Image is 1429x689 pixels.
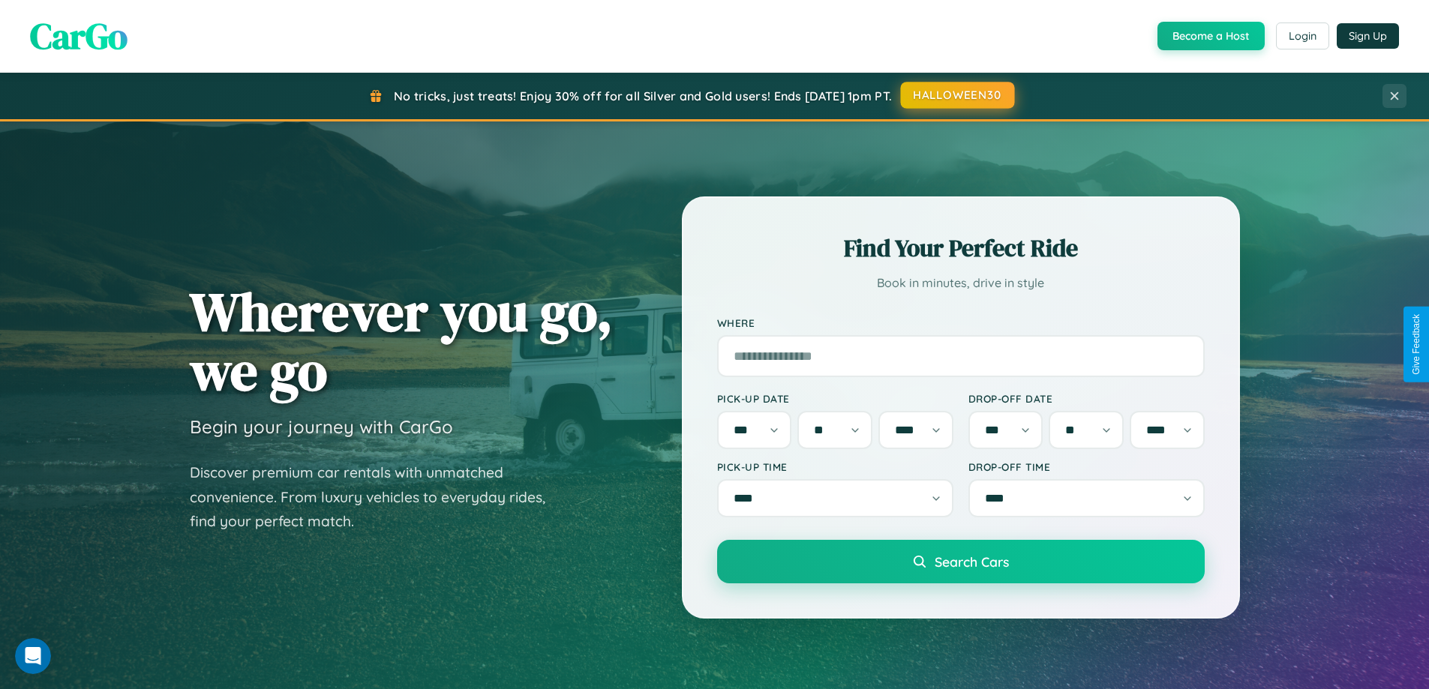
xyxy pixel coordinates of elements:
[190,460,565,534] p: Discover premium car rentals with unmatched convenience. From luxury vehicles to everyday rides, ...
[15,638,51,674] iframe: Intercom live chat
[717,316,1205,329] label: Where
[30,11,128,61] span: CarGo
[935,553,1009,570] span: Search Cars
[968,392,1205,405] label: Drop-off Date
[1411,314,1421,375] div: Give Feedback
[717,540,1205,583] button: Search Cars
[394,88,892,103] span: No tricks, just treats! Enjoy 30% off for all Silver and Gold users! Ends [DATE] 1pm PT.
[968,460,1205,473] label: Drop-off Time
[717,232,1205,265] h2: Find Your Perfect Ride
[1276,22,1329,49] button: Login
[901,82,1015,109] button: HALLOWEEN30
[717,392,953,405] label: Pick-up Date
[1337,23,1399,49] button: Sign Up
[717,460,953,473] label: Pick-up Time
[190,415,453,438] h3: Begin your journey with CarGo
[190,282,613,400] h1: Wherever you go, we go
[1157,22,1265,50] button: Become a Host
[717,272,1205,294] p: Book in minutes, drive in style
